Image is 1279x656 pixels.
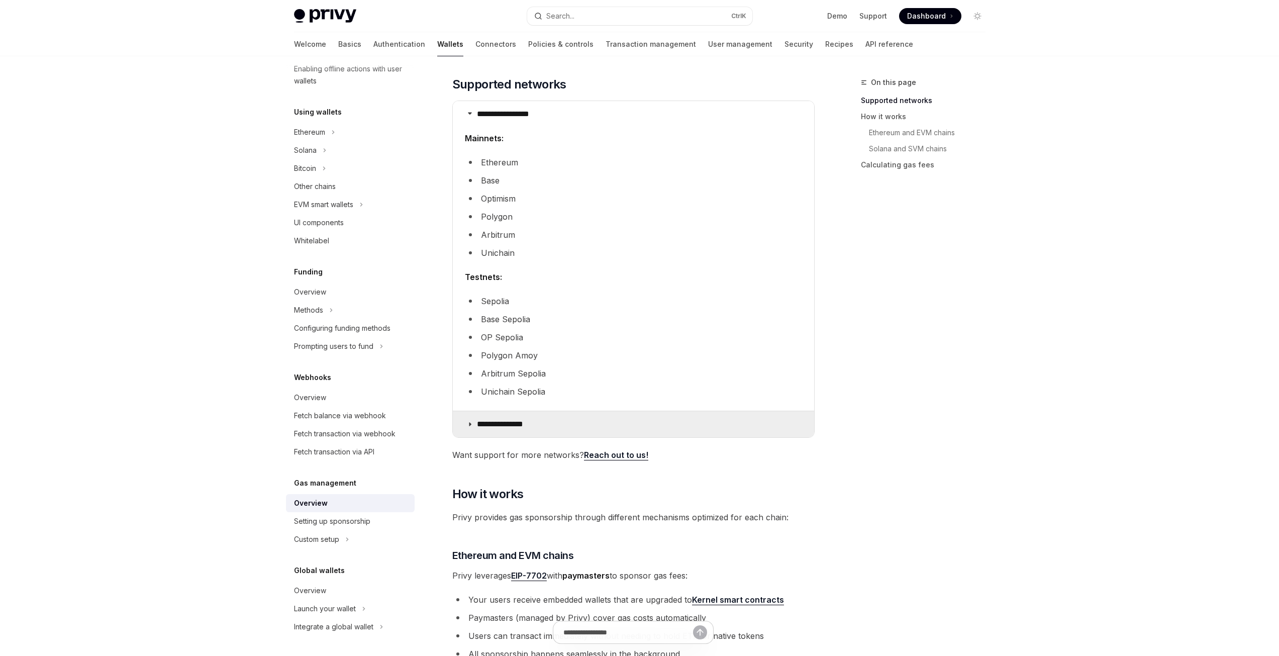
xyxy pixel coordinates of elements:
div: Methods [294,304,323,316]
span: Privy leverages with to sponsor gas fees: [452,569,815,583]
a: Fetch transaction via webhook [286,425,415,443]
button: Toggle dark mode [969,8,986,24]
li: Base Sepolia [465,312,802,326]
li: Your users receive embedded wallets that are upgraded to [452,593,815,607]
div: Prompting users to fund [294,340,373,352]
span: Want support for more networks? [452,448,815,462]
div: Other chains [294,180,336,193]
a: Overview [286,582,415,600]
div: Overview [294,585,326,597]
div: UI components [294,217,344,229]
h5: Gas management [294,477,356,489]
a: Ethereum and EVM chains [869,125,994,141]
h5: Funding [294,266,323,278]
div: Setting up sponsorship [294,515,370,527]
a: Recipes [825,32,853,56]
li: OP Sepolia [465,330,802,344]
a: Overview [286,283,415,301]
h5: Global wallets [294,565,345,577]
li: Sepolia [465,294,802,308]
img: light logo [294,9,356,23]
a: Security [784,32,813,56]
div: Whitelabel [294,235,329,247]
div: Fetch transaction via webhook [294,428,396,440]
a: Wallets [437,32,463,56]
li: Paymasters (managed by Privy) cover gas costs automatically [452,611,815,625]
span: Privy provides gas sponsorship through different mechanisms optimized for each chain: [452,510,815,524]
li: Optimism [465,192,802,206]
span: Ethereum and EVM chains [452,548,574,563]
div: Overview [294,392,326,404]
li: Unichain Sepolia [465,385,802,399]
a: Authentication [373,32,425,56]
li: Unichain [465,246,802,260]
li: Base [465,173,802,188]
a: EIP-7702 [511,571,547,581]
details: **** **** **** **Mainnets: Ethereum Base Optimism Polygon Arbitrum Unichain Testnets: Sepolia Bas... [453,101,814,411]
a: Fetch balance via webhook [286,407,415,425]
a: Dashboard [899,8,961,24]
li: Ethereum [465,155,802,169]
div: Fetch balance via webhook [294,410,386,422]
a: Welcome [294,32,326,56]
span: Supported networks [452,76,566,92]
li: Polygon Amoy [465,348,802,362]
a: Demo [827,11,847,21]
div: EVM smart wallets [294,199,353,211]
a: Kernel smart contracts [692,595,784,605]
a: API reference [865,32,913,56]
span: How it works [452,486,524,502]
a: Supported networks [861,92,994,109]
a: Solana and SVM chains [869,141,994,157]
div: Search... [546,10,574,22]
div: Custom setup [294,533,339,545]
li: Arbitrum [465,228,802,242]
h5: Using wallets [294,106,342,118]
a: Other chains [286,177,415,196]
span: Dashboard [907,11,946,21]
a: Setting up sponsorship [286,512,415,530]
span: Ctrl K [731,12,746,20]
li: Arbitrum Sepolia [465,366,802,381]
a: User management [708,32,772,56]
a: UI components [286,214,415,232]
a: Configuring funding methods [286,319,415,337]
div: Overview [294,497,328,509]
div: Solana [294,144,317,156]
a: Transaction management [606,32,696,56]
a: Connectors [475,32,516,56]
h5: Webhooks [294,371,331,384]
div: Ethereum [294,126,325,138]
strong: Testnets: [465,272,502,282]
li: Polygon [465,210,802,224]
a: How it works [861,109,994,125]
button: Send message [693,625,707,639]
span: On this page [871,76,916,88]
div: Launch your wallet [294,603,356,615]
div: Integrate a global wallet [294,621,373,633]
a: Whitelabel [286,232,415,250]
a: Policies & controls [528,32,594,56]
div: Enabling offline actions with user wallets [294,63,409,87]
div: Overview [294,286,326,298]
div: Bitcoin [294,162,316,174]
a: Fetch transaction via API [286,443,415,461]
button: Search...CtrlK [527,7,752,25]
a: Enabling offline actions with user wallets [286,60,415,90]
strong: paymasters [562,571,610,581]
a: Basics [338,32,361,56]
a: Overview [286,389,415,407]
div: Configuring funding methods [294,322,390,334]
a: Reach out to us! [584,450,648,460]
div: Fetch transaction via API [294,446,374,458]
a: Calculating gas fees [861,157,994,173]
strong: Mainnets: [465,133,504,143]
a: Overview [286,494,415,512]
a: Support [859,11,887,21]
